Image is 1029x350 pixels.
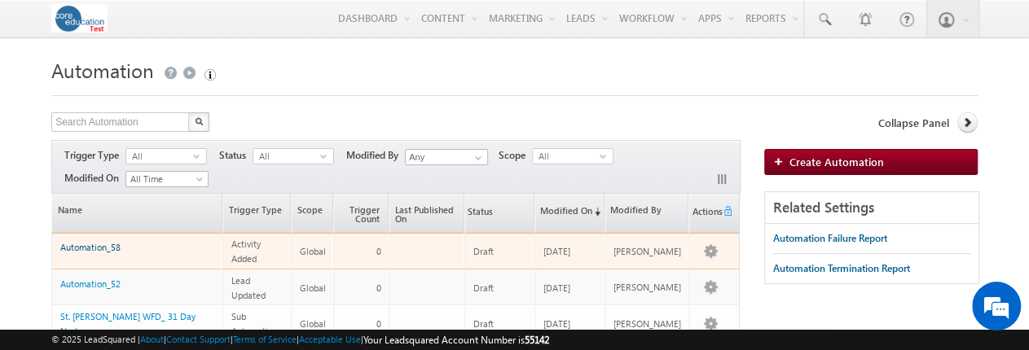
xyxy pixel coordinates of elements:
[533,149,600,164] span: All
[878,116,949,130] span: Collapse Panel
[605,194,688,232] a: Modified By
[765,192,978,224] div: Related Settings
[613,247,682,256] div: [PERSON_NAME]
[473,282,494,293] span: Draft
[126,149,193,164] span: All
[60,242,121,252] a: Automation_58
[473,246,494,256] span: Draft
[773,254,910,283] a: Automation Termination Report
[292,194,332,232] span: Scope
[166,334,231,344] a: Contact Support
[334,194,388,232] a: Trigger Count
[376,282,381,293] span: 0
[223,194,290,232] a: Trigger Type
[231,311,278,336] span: Sub Automation
[320,152,333,160] span: select
[499,148,532,163] span: Scope
[773,231,887,246] div: Automation Failure Report
[613,282,682,291] div: [PERSON_NAME]
[231,275,266,300] span: Lead Updated
[592,205,600,218] span: (sorted descending)
[64,171,125,186] span: Modified On
[773,224,887,253] a: Automation Failure Report
[300,246,326,256] span: Global
[543,318,570,329] span: [DATE]
[473,318,494,329] span: Draft
[51,57,154,83] span: Automation
[543,246,570,256] span: [DATE]
[253,149,320,164] span: All
[535,194,604,232] a: Modified On(sorted descending)
[195,117,203,125] img: Search
[389,194,464,232] a: Last Published On
[465,195,493,231] span: Status
[125,171,209,187] a: All Time
[299,334,361,344] a: Acceptable Use
[140,334,164,344] a: About
[219,148,253,163] span: Status
[51,332,549,348] span: © 2025 LeadSquared | | | | |
[300,282,326,293] span: Global
[300,318,326,329] span: Global
[52,194,222,232] a: Name
[193,152,206,160] span: select
[376,318,381,329] span: 0
[51,4,108,33] img: Custom Logo
[60,311,196,336] a: St. [PERSON_NAME] WFD_ 31 Day Nurture
[64,148,125,163] span: Trigger Type
[363,334,549,346] span: Your Leadsquared Account Number is
[233,334,297,344] a: Terms of Service
[543,282,570,293] span: [DATE]
[126,172,204,186] span: All Time
[525,334,549,346] span: 55142
[466,150,486,166] a: Show All Items
[773,261,910,276] div: Automation Termination Report
[689,195,722,231] span: Actions
[60,278,121,289] a: Automation_52
[231,238,261,264] span: Activity Added
[789,155,884,168] span: Create Automation
[613,319,682,328] div: [PERSON_NAME]
[773,156,789,166] img: add_icon.png
[346,148,405,163] span: Modified By
[376,246,381,256] span: 0
[600,152,613,160] span: select
[405,149,488,165] input: Type to Search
